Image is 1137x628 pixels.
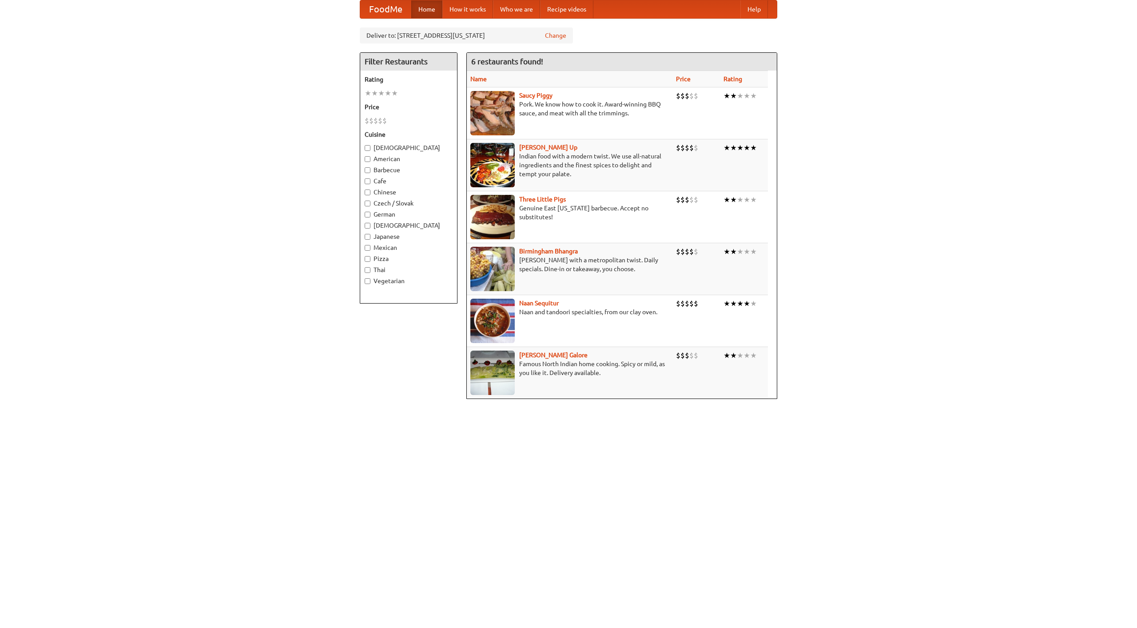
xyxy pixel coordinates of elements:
[743,143,750,153] li: ★
[385,88,391,98] li: ★
[750,91,757,101] li: ★
[470,351,515,395] img: currygalore.jpg
[737,247,743,257] li: ★
[689,91,694,101] li: $
[685,91,689,101] li: $
[365,267,370,273] input: Thai
[730,143,737,153] li: ★
[740,0,768,18] a: Help
[676,299,680,308] li: $
[365,254,453,263] label: Pizza
[365,256,370,262] input: Pizza
[411,0,442,18] a: Home
[519,352,588,359] b: [PERSON_NAME] Galore
[365,232,453,241] label: Japanese
[694,143,698,153] li: $
[737,299,743,308] li: ★
[365,145,370,151] input: [DEMOGRAPHIC_DATA]
[685,351,689,360] li: $
[365,143,453,152] label: [DEMOGRAPHIC_DATA]
[730,247,737,257] li: ★
[365,156,370,162] input: American
[360,0,411,18] a: FoodMe
[680,351,685,360] li: $
[724,75,742,83] a: Rating
[724,299,730,308] li: ★
[680,91,685,101] li: $
[365,130,453,139] h5: Cuisine
[743,299,750,308] li: ★
[365,278,370,284] input: Vegetarian
[365,223,370,229] input: [DEMOGRAPHIC_DATA]
[680,143,685,153] li: $
[685,195,689,205] li: $
[365,154,453,163] label: American
[694,299,698,308] li: $
[680,299,685,308] li: $
[676,195,680,205] li: $
[680,195,685,205] li: $
[750,247,757,257] li: ★
[365,199,453,208] label: Czech / Slovak
[694,247,698,257] li: $
[365,178,370,184] input: Cafe
[676,351,680,360] li: $
[519,248,578,255] a: Birmingham Bhangra
[442,0,493,18] a: How it works
[493,0,540,18] a: Who we are
[470,256,669,273] p: [PERSON_NAME] with a metropolitan twist. Daily specials. Dine-in or takeaway, you choose.
[730,91,737,101] li: ★
[365,245,370,251] input: Mexican
[685,299,689,308] li: $
[365,177,453,186] label: Cafe
[680,247,685,257] li: $
[365,190,370,195] input: Chinese
[519,144,577,151] a: [PERSON_NAME] Up
[470,247,515,291] img: bhangra.jpg
[724,143,730,153] li: ★
[365,212,370,217] input: German
[360,28,573,43] div: Deliver to: [STREET_ADDRESS][US_STATE]
[737,351,743,360] li: ★
[743,91,750,101] li: ★
[750,195,757,205] li: ★
[685,143,689,153] li: $
[470,359,669,377] p: Famous North Indian home cooking. Spicy or mild, as you like it. Delivery available.
[743,351,750,360] li: ★
[365,265,453,274] label: Thai
[365,166,453,174] label: Barbecue
[470,100,669,118] p: Pork. We know how to cook it. Award-winning BBQ sauce, and meat with all the trimmings.
[365,75,453,84] h5: Rating
[365,201,370,206] input: Czech / Slovak
[694,351,698,360] li: $
[470,308,669,316] p: Naan and tandoori specialties, from our clay oven.
[689,195,694,205] li: $
[470,195,515,239] img: littlepigs.jpg
[540,0,593,18] a: Recipe videos
[365,188,453,197] label: Chinese
[471,57,543,66] ng-pluralize: 6 restaurants found!
[743,247,750,257] li: ★
[378,116,382,126] li: $
[730,299,737,308] li: ★
[365,221,453,230] label: [DEMOGRAPHIC_DATA]
[365,88,371,98] li: ★
[519,300,559,307] a: Naan Sequitur
[369,116,374,126] li: $
[694,195,698,205] li: $
[750,351,757,360] li: ★
[382,116,387,126] li: $
[689,143,694,153] li: $
[519,92,553,99] a: Saucy Piggy
[470,91,515,135] img: saucy.jpg
[360,53,457,71] h4: Filter Restaurants
[545,31,566,40] a: Change
[519,196,566,203] a: Three Little Pigs
[365,234,370,240] input: Japanese
[676,91,680,101] li: $
[724,351,730,360] li: ★
[371,88,378,98] li: ★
